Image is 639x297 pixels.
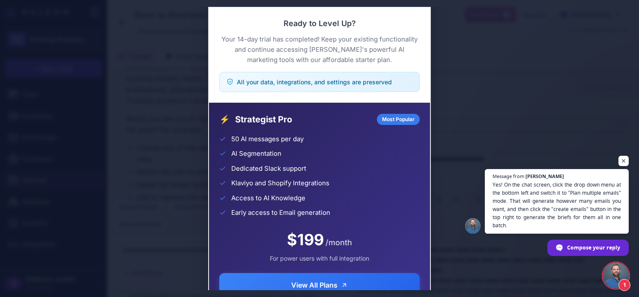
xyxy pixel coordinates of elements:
[231,193,305,203] span: Access to AI Knowledge
[493,174,524,178] span: Message from
[219,113,230,126] span: ⚡
[526,174,564,178] span: [PERSON_NAME]
[231,178,329,188] span: Klaviyo and Shopify Integrations
[291,280,337,290] span: View All Plans
[231,208,330,218] span: Early access to Email generation
[325,237,352,248] span: /month
[235,113,372,126] span: Strategist Pro
[231,149,281,159] span: AI Segmentation
[618,279,630,291] span: 1
[237,77,392,86] span: All your data, integrations, and settings are preserved
[219,18,420,29] h3: Ready to Level Up?
[493,181,621,229] span: Yes! On the chat screen, click the drop down menu at the bottom left and switch it to "Plan multi...
[567,240,620,255] span: Compose your reply
[231,164,306,174] span: Dedicated Slack support
[287,228,324,251] span: $199
[377,114,420,125] div: Most Popular
[603,263,629,288] a: Open chat
[219,273,420,297] button: View All Plans
[219,254,420,263] div: For power users with full integration
[219,34,420,65] p: Your 14-day trial has completed! Keep your existing functionality and continue accessing [PERSON_...
[231,134,304,144] span: 50 AI messages per day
